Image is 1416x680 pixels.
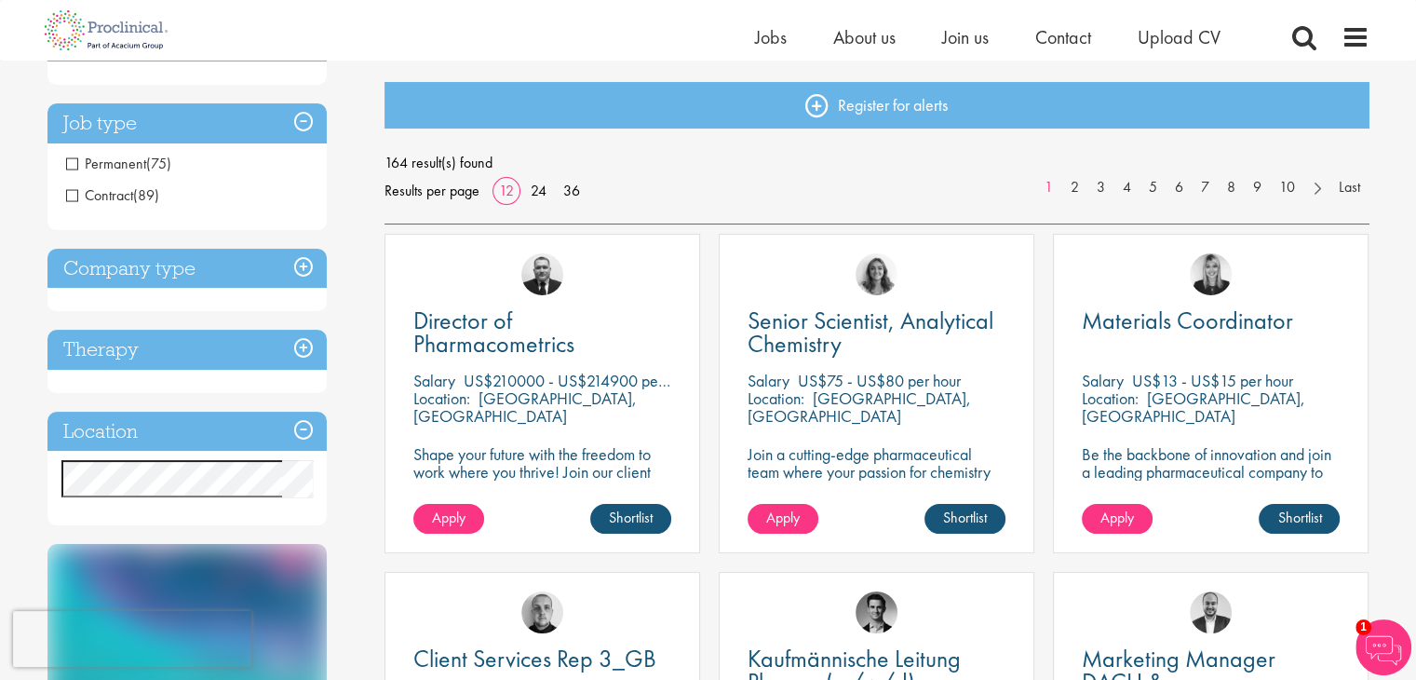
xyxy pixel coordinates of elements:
img: Jakub Hanas [521,253,563,295]
h3: Location [47,412,327,452]
p: Join a cutting-edge pharmaceutical team where your passion for chemistry will help shape the futu... [748,445,1005,516]
a: Upload CV [1138,25,1220,49]
span: Location: [748,388,804,409]
a: 24 [524,181,553,200]
h3: Company type [47,249,327,289]
a: 10 [1270,177,1304,198]
a: Shortlist [1259,504,1340,534]
p: Shape your future with the freedom to work where you thrive! Join our client with this Director p... [413,445,671,516]
a: Client Services Rep 3_GB [413,647,671,671]
span: Contract [66,185,159,205]
a: Last [1329,177,1369,198]
p: US$210000 - US$214900 per annum [464,370,708,391]
a: About us [833,25,896,49]
a: Contact [1035,25,1091,49]
p: [GEOGRAPHIC_DATA], [GEOGRAPHIC_DATA] [748,388,971,427]
h3: Job type [47,103,327,143]
a: Shortlist [590,504,671,534]
h3: Therapy [47,330,327,370]
a: 2 [1061,177,1088,198]
span: 1 [1355,619,1371,635]
span: Salary [413,370,455,391]
p: US$75 - US$80 per hour [798,370,961,391]
span: Location: [1082,388,1139,409]
a: Director of Pharmacometrics [413,309,671,356]
a: 4 [1113,177,1140,198]
span: Permanent [66,154,171,173]
a: 3 [1087,177,1114,198]
img: Chatbot [1355,619,1411,675]
span: Contract [66,185,133,205]
span: Salary [1082,370,1124,391]
span: Apply [1100,508,1134,527]
a: Senior Scientist, Analytical Chemistry [748,309,1005,356]
a: Jobs [755,25,787,49]
img: Harry Budge [521,592,563,633]
p: Be the backbone of innovation and join a leading pharmaceutical company to help keep life-changin... [1082,445,1340,516]
iframe: reCAPTCHA [13,611,251,667]
a: 12 [492,181,520,200]
span: (89) [133,185,159,205]
span: (75) [146,154,171,173]
span: Apply [766,508,800,527]
span: Senior Scientist, Analytical Chemistry [748,305,993,360]
img: Janelle Jones [1190,253,1232,295]
p: [GEOGRAPHIC_DATA], [GEOGRAPHIC_DATA] [413,388,637,427]
p: [GEOGRAPHIC_DATA], [GEOGRAPHIC_DATA] [1082,388,1305,427]
span: Materials Coordinator [1082,305,1293,336]
span: Apply [432,508,465,527]
a: 5 [1140,177,1167,198]
img: Aitor Melia [1190,592,1232,633]
img: Jackie Cerchio [856,253,897,295]
span: Results per page [384,177,479,205]
a: 9 [1244,177,1271,198]
span: Salary [748,370,789,391]
a: 6 [1166,177,1193,198]
a: 1 [1035,177,1062,198]
p: US$13 - US$15 per hour [1132,370,1293,391]
span: Director of Pharmacometrics [413,305,574,360]
span: Location: [413,388,470,409]
a: Apply [748,504,818,534]
a: Apply [413,504,484,534]
a: 36 [557,181,587,200]
span: 164 result(s) found [384,149,1369,177]
span: Client Services Rep 3_GB [413,643,656,674]
a: 7 [1192,177,1219,198]
a: Join us [942,25,989,49]
a: Shortlist [924,504,1005,534]
img: Max Slevogt [856,592,897,633]
a: 8 [1218,177,1245,198]
a: Materials Coordinator [1082,309,1340,333]
span: Permanent [66,154,146,173]
a: Register for alerts [384,82,1369,129]
a: Apply [1082,504,1153,534]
